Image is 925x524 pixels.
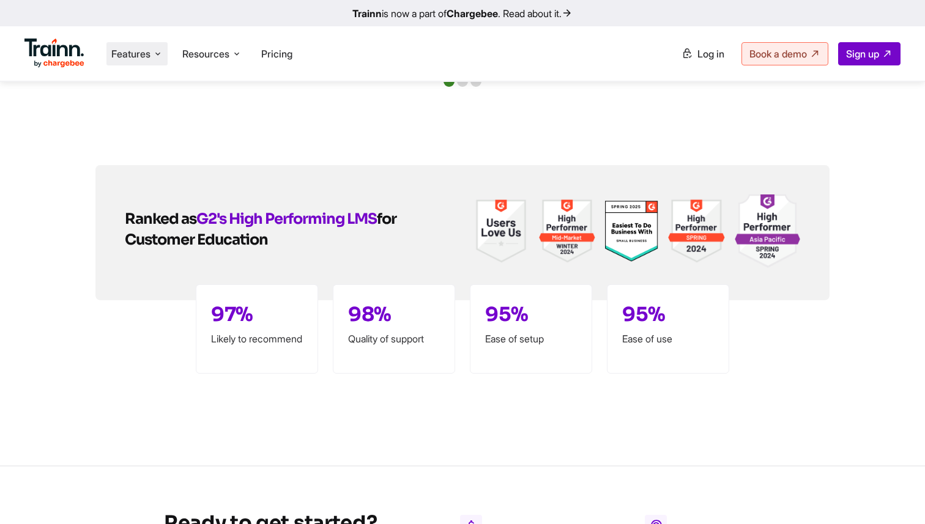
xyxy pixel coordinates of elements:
[196,210,377,228] a: G2's High Performing LMS
[674,43,732,65] a: Log in
[111,47,150,61] span: Features
[348,302,392,327] span: 98%
[485,302,529,327] span: 95%
[125,208,418,250] h2: Ranked as for Customer Education
[182,47,229,61] span: Resources
[539,194,595,268] img: Trainn | Customer Onboarding Software
[622,334,714,344] p: Ease of use
[864,465,925,524] iframe: Chat Widget
[697,48,724,60] span: Log in
[668,194,724,268] img: Trainn | Customer Onboarding Software
[485,334,577,344] p: Ease of setup
[473,194,529,268] img: Trainn | Customer Onboarding Software
[352,7,382,20] b: Trainn
[261,48,292,60] a: Pricing
[211,334,303,344] p: Likely to recommend
[741,42,828,65] a: Book a demo
[735,194,800,268] img: Trainn | Customer Onboarding Software
[622,302,666,327] span: 95%
[605,201,658,262] img: Trainn | Customer Onboarding Software
[846,48,879,60] span: Sign up
[24,39,84,68] img: Trainn Logo
[211,302,253,327] span: 97%
[447,7,498,20] b: Chargebee
[838,42,901,65] a: Sign up
[749,48,807,60] span: Book a demo
[348,334,440,344] p: Quality of support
